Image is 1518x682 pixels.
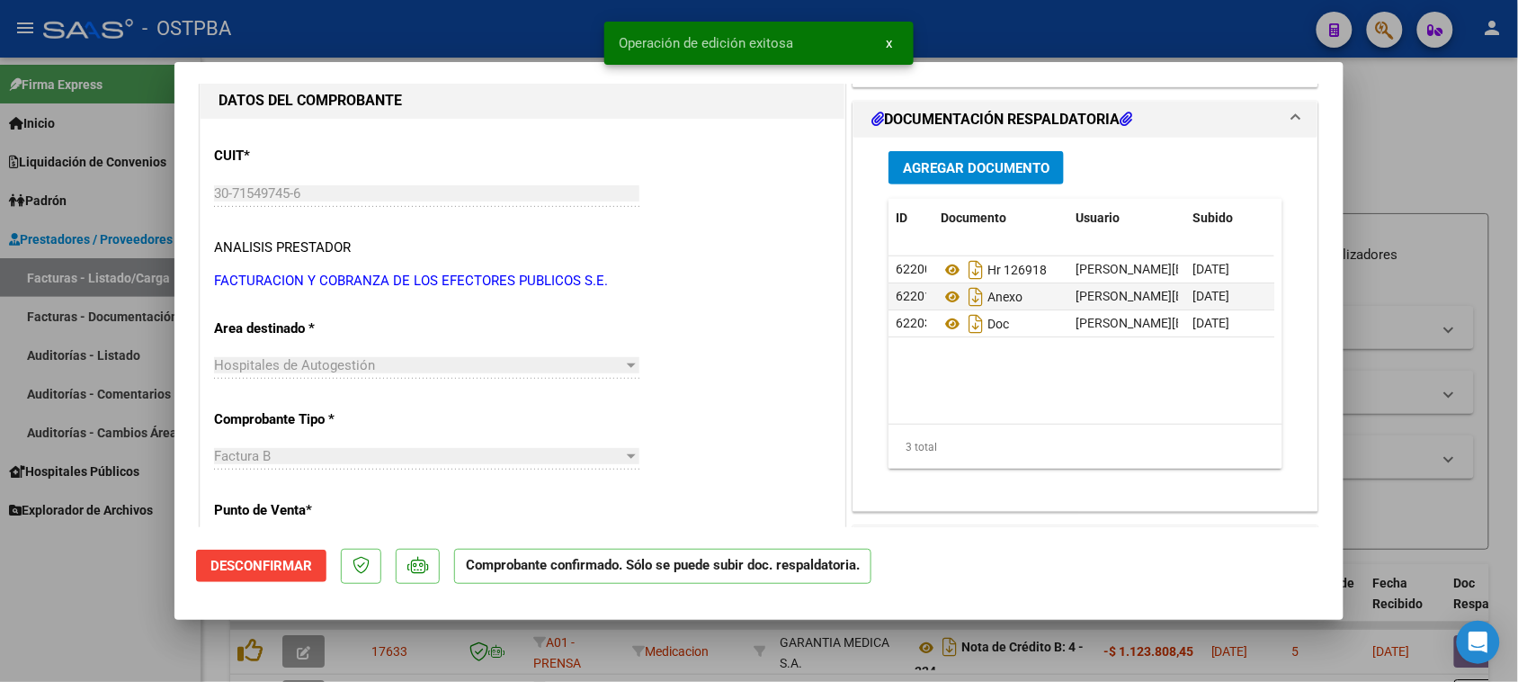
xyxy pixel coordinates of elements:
p: Comprobante confirmado. Sólo se puede subir doc. respaldatoria. [454,549,871,584]
div: DOCUMENTACIÓN RESPALDATORIA [853,138,1317,511]
button: x [871,27,906,59]
p: Punto de Venta [214,500,399,521]
div: Open Intercom Messenger [1457,621,1500,664]
div: 3 total [888,425,1282,470]
p: Comprobante Tipo * [214,409,399,430]
mat-expansion-panel-header: DOCUMENTACIÓN RESPALDATORIA [853,102,1317,138]
datatable-header-cell: Documento [933,199,1068,238]
span: 62201 [896,289,932,303]
span: Agregar Documento [903,160,1049,176]
mat-expansion-panel-header: TRAZABILIDAD ANMAT [853,526,1317,562]
button: Desconfirmar [196,550,326,582]
span: Doc [941,317,1009,331]
div: ANALISIS PRESTADOR [214,238,351,258]
span: 62203 [896,316,932,330]
datatable-header-cell: ID [888,199,933,238]
span: [DATE] [1192,262,1229,276]
span: Anexo [941,290,1022,304]
button: Agregar Documento [888,151,1064,184]
span: [DATE] [1192,316,1229,330]
strong: DATOS DEL COMPROBANTE [219,92,402,109]
span: 62200 [896,262,932,276]
span: Operación de edición exitosa [619,34,793,52]
span: x [886,35,892,51]
span: Subido [1192,211,1233,225]
span: Documento [941,211,1006,225]
i: Descargar documento [964,256,987,284]
span: Hr 126918 [941,263,1047,277]
span: Desconfirmar [210,558,312,574]
datatable-header-cell: Subido [1185,199,1275,238]
span: [DATE] [1192,289,1229,303]
i: Descargar documento [964,283,987,311]
h1: DOCUMENTACIÓN RESPALDATORIA [871,109,1132,130]
p: Area destinado * [214,319,399,339]
span: Factura B [214,448,271,464]
span: Hospitales de Autogestión [214,357,375,373]
span: ID [896,211,907,225]
datatable-header-cell: Usuario [1068,199,1185,238]
i: Descargar documento [964,310,987,338]
p: CUIT [214,146,399,166]
span: Usuario [1076,211,1120,225]
p: FACTURACION Y COBRANZA DE LOS EFECTORES PUBLICOS S.E. [214,271,831,292]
